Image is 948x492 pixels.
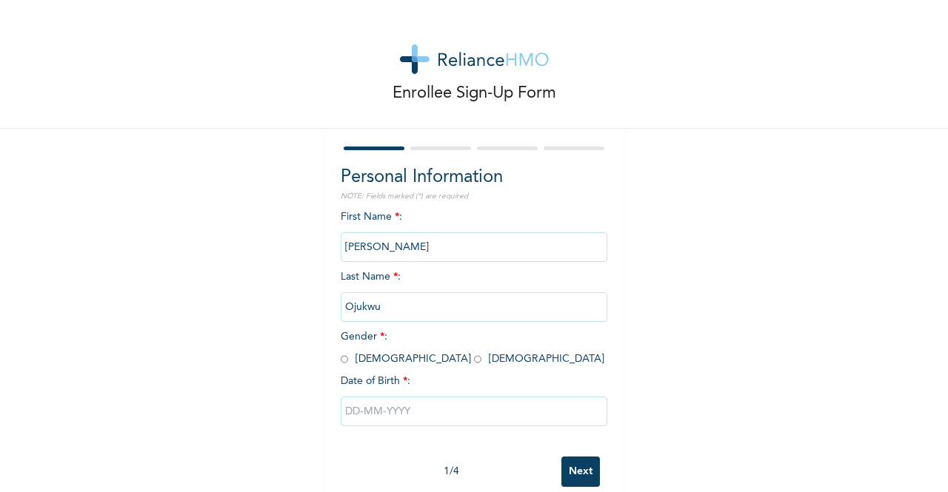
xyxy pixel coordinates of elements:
[341,164,607,191] h2: Personal Information
[341,464,561,479] div: 1 / 4
[341,232,607,262] input: Enter your first name
[561,456,600,487] input: Next
[393,81,556,106] p: Enrollee Sign-Up Form
[341,331,604,364] span: Gender : [DEMOGRAPHIC_DATA] [DEMOGRAPHIC_DATA]
[400,44,549,74] img: logo
[341,374,410,389] span: Date of Birth :
[341,397,607,426] input: DD-MM-YYYY
[341,272,607,312] span: Last Name :
[341,292,607,322] input: Enter your last name
[341,212,607,252] span: First Name :
[341,191,607,202] p: NOTE: Fields marked (*) are required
